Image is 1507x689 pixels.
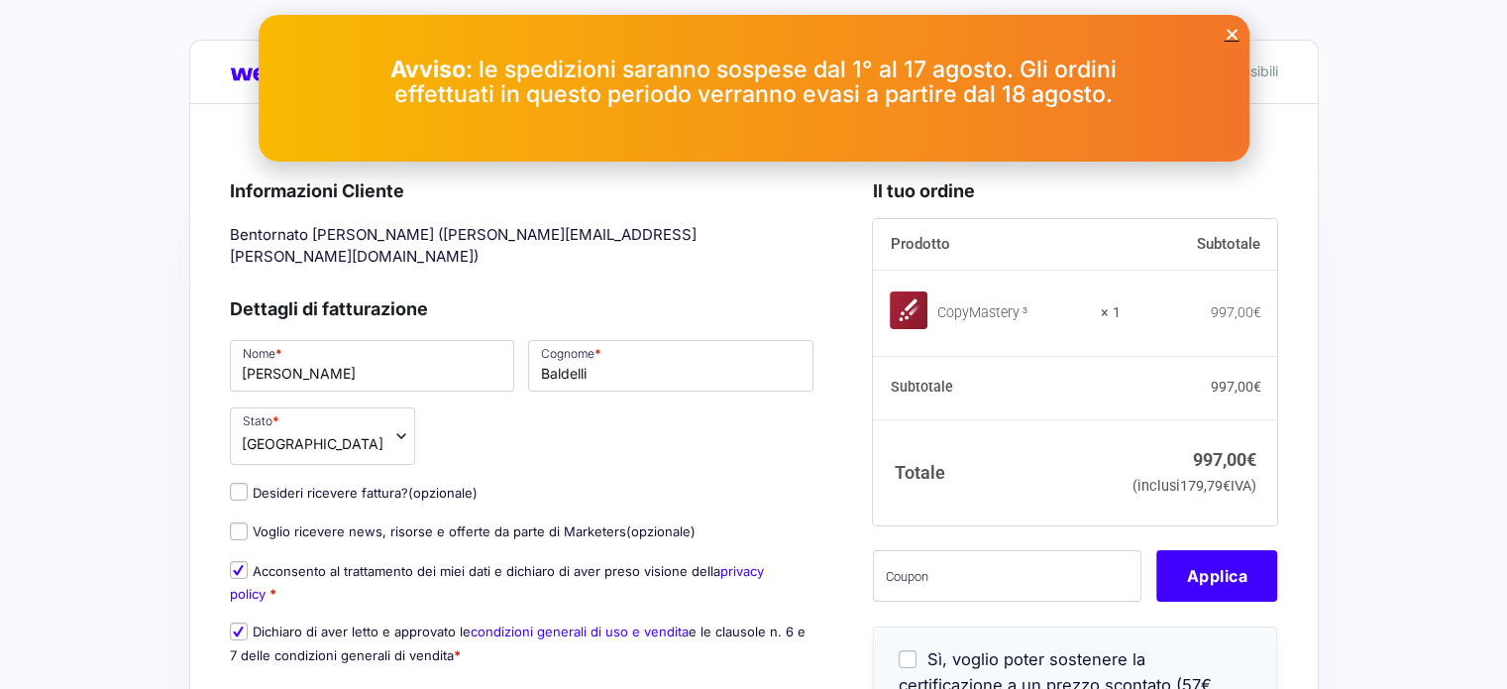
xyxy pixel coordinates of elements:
input: Sì, voglio poter sostenere la certificazione a un prezzo scontato (57€ invece di 77€) [899,650,916,668]
input: Acconsento al trattamento dei miei dati e dichiaro di aver preso visione dellaprivacy policy * [230,561,248,579]
span: Italia [242,433,383,454]
th: Subtotale [1121,219,1278,271]
span: Stato [230,407,415,465]
h3: Il tuo ordine [873,177,1277,204]
label: Desideri ricevere fattura? [230,485,478,501]
span: (opzionale) [626,523,696,539]
strong: × 1 [1101,303,1121,323]
input: Voglio ricevere news, risorse e offerte da parte di Marketers(opzionale) [230,522,248,540]
label: Voglio ricevere news, risorse e offerte da parte di Marketers [230,523,696,539]
img: CopyMastery ³ [890,291,927,329]
small: (inclusi IVA) [1132,478,1256,495]
span: € [1223,478,1231,495]
div: Bentornato [PERSON_NAME] ( [PERSON_NAME][EMAIL_ADDRESS][PERSON_NAME][DOMAIN_NAME] ) [223,219,821,274]
a: condizioni generali di uso e vendita [471,624,689,639]
span: € [1252,379,1260,395]
input: Coupon [873,550,1141,602]
input: Dichiaro di aver letto e approvato lecondizioni generali di uso e venditae le clausole n. 6 e 7 d... [230,623,248,640]
a: Close [1225,27,1239,42]
bdi: 997,00 [1210,304,1260,320]
label: Dichiaro di aver letto e approvato le e le clausole n. 6 e 7 delle condizioni generali di vendita [230,624,806,662]
span: 179,79 [1180,478,1231,495]
p: : le spedizioni saranno sospese dal 1° al 17 agosto. Gli ordini effettuati in questo periodo verr... [358,57,1150,107]
a: privacy policy [230,563,764,602]
input: Desideri ricevere fattura?(opzionale) [230,483,248,501]
th: Subtotale [873,357,1120,420]
strong: Avviso [390,56,466,83]
h3: Dettagli di fatturazione [230,295,814,322]
bdi: 997,00 [1210,379,1260,395]
abbr: obbligatorio [269,586,276,602]
th: Prodotto [873,219,1120,271]
span: (opzionale) [408,485,478,501]
div: CopyMastery ³ [937,303,1087,323]
button: Applica [1156,550,1277,602]
label: Acconsento al trattamento dei miei dati e dichiaro di aver preso visione della [230,563,764,602]
span: € [1252,304,1260,320]
input: Cognome * [528,340,813,392]
th: Totale [873,419,1120,525]
abbr: obbligatorio [454,647,461,663]
input: Nome * [230,340,515,392]
bdi: 997,00 [1193,449,1256,470]
iframe: Customerly Messenger Launcher [16,612,75,671]
h3: Informazioni Cliente [230,177,814,204]
span: € [1246,449,1256,470]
